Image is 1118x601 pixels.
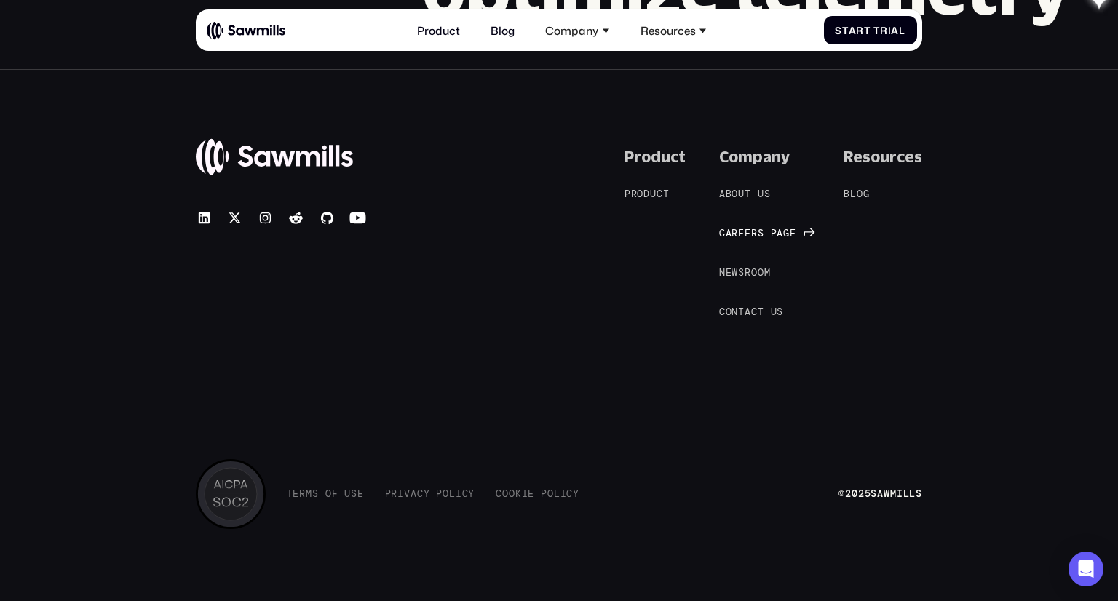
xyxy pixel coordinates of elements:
[411,488,417,500] span: a
[397,488,404,500] span: i
[663,188,670,200] span: t
[850,188,857,200] span: l
[844,187,884,201] a: Blog
[657,188,663,200] span: c
[545,24,598,37] div: Company
[888,25,892,36] span: i
[417,488,424,500] span: c
[777,306,783,318] span: s
[745,267,751,279] span: r
[880,25,888,36] span: r
[719,188,726,200] span: A
[468,488,475,500] span: y
[726,188,732,200] span: b
[758,306,764,318] span: t
[899,25,905,36] span: l
[312,488,319,500] span: s
[547,488,554,500] span: o
[738,188,745,200] span: u
[632,15,715,45] div: Resources
[306,488,312,500] span: m
[719,228,726,239] span: C
[745,306,751,318] span: a
[777,228,783,239] span: a
[719,148,790,166] div: Company
[764,188,771,200] span: s
[863,188,870,200] span: g
[496,488,579,500] a: CookiePolicy
[325,488,332,500] span: o
[443,488,449,500] span: o
[385,488,475,500] a: PrivacyPolicy
[344,488,351,500] span: U
[771,306,777,318] span: u
[873,25,880,36] span: T
[845,487,871,500] span: 2025
[732,228,738,239] span: r
[751,267,758,279] span: o
[637,188,643,200] span: o
[449,488,456,500] span: l
[835,25,842,36] span: S
[625,148,686,166] div: Product
[332,488,338,500] span: f
[719,267,726,279] span: N
[287,488,293,500] span: T
[641,24,696,37] div: Resources
[824,16,917,44] a: StartTrial
[625,187,683,201] a: Product
[573,488,579,500] span: y
[745,228,751,239] span: e
[856,25,864,36] span: r
[732,267,738,279] span: w
[745,188,751,200] span: t
[522,488,528,500] span: i
[483,15,523,45] a: Blog
[1069,552,1103,586] div: Open Intercom Messenger
[857,188,863,200] span: o
[719,266,785,279] a: Newsroom
[771,228,777,239] span: p
[496,488,502,500] span: C
[554,488,560,500] span: l
[631,188,638,200] span: r
[650,188,657,200] span: u
[719,305,798,319] a: Contactus
[560,488,567,500] span: i
[462,488,469,500] span: c
[643,188,650,200] span: d
[541,488,547,500] span: P
[726,306,732,318] span: o
[502,488,509,500] span: o
[838,488,922,500] div: © Sawmills
[528,488,534,500] span: e
[719,187,785,201] a: Aboutus
[509,488,515,500] span: o
[790,228,796,239] span: e
[515,488,522,500] span: k
[436,488,443,500] span: P
[385,488,392,500] span: P
[456,488,462,500] span: i
[537,15,618,45] div: Company
[751,306,758,318] span: c
[719,306,726,318] span: C
[758,228,764,239] span: s
[764,267,771,279] span: m
[293,488,299,500] span: e
[758,267,764,279] span: o
[726,267,732,279] span: e
[758,188,764,200] span: u
[409,15,469,45] a: Product
[299,488,306,500] span: r
[566,488,573,500] span: c
[404,488,411,500] span: v
[357,488,364,500] span: e
[738,306,745,318] span: t
[844,188,850,200] span: B
[732,188,738,200] span: o
[424,488,430,500] span: y
[849,25,857,36] span: a
[844,148,922,166] div: Resources
[891,25,899,36] span: a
